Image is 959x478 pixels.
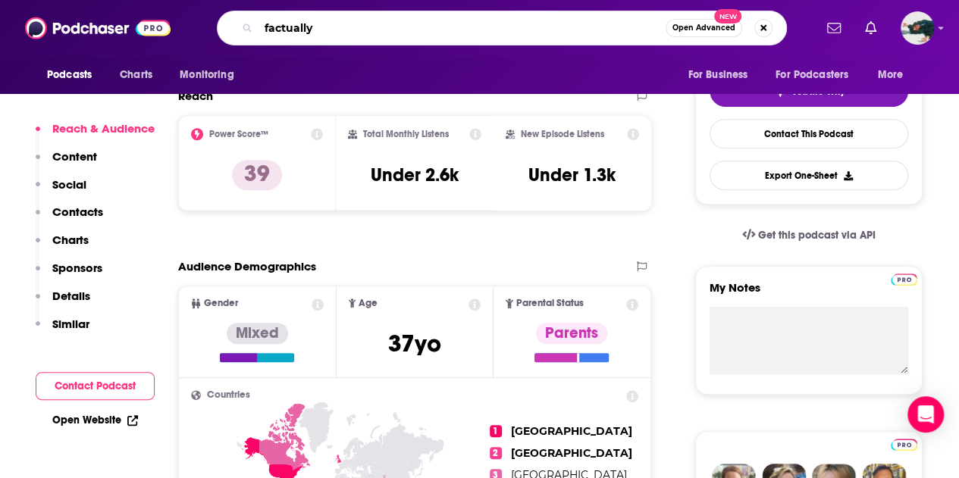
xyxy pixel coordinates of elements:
div: Mixed [227,323,288,344]
h3: Under 2.6k [371,164,459,186]
span: 37 yo [388,329,441,358]
label: My Notes [710,280,908,307]
img: User Profile [901,11,934,45]
div: Search podcasts, credits, & more... [217,11,787,45]
button: Contact Podcast [36,372,155,400]
span: Open Advanced [672,24,735,32]
img: Podchaser Pro [891,273,917,286]
span: [GEOGRAPHIC_DATA] [511,424,632,438]
span: Logged in as fsg.publicity [901,11,934,45]
span: Parental Status [516,298,584,308]
a: Show notifications dropdown [821,15,847,41]
p: Contacts [52,205,103,219]
button: Details [36,289,90,317]
button: open menu [677,61,766,89]
button: Open AdvancedNew [666,19,742,37]
span: More [878,64,904,86]
h2: Power Score™ [209,129,268,139]
img: Podchaser Pro [891,439,917,451]
button: Contacts [36,205,103,233]
a: Contact This Podcast [710,119,908,148]
h2: Reach [178,89,213,103]
p: Content [52,149,97,164]
span: Age [359,298,378,308]
span: 1 [490,425,502,437]
button: Social [36,177,86,205]
button: Sponsors [36,261,102,289]
div: Parents [536,323,607,344]
div: Open Intercom Messenger [907,396,944,433]
button: Reach & Audience [36,121,155,149]
h2: New Episode Listens [521,129,604,139]
a: Get this podcast via API [730,217,888,254]
button: open menu [766,61,870,89]
a: Open Website [52,414,138,426]
button: Show profile menu [901,11,934,45]
button: open menu [36,61,111,89]
h3: Under 1.3k [528,164,616,186]
a: Pro website [891,271,917,286]
h2: Audience Demographics [178,259,316,273]
p: Charts [52,233,89,247]
h2: Total Monthly Listens [363,129,449,139]
span: For Podcasters [776,64,848,86]
span: Charts [120,64,152,86]
p: Similar [52,317,89,331]
a: Show notifications dropdown [859,15,882,41]
button: Charts [36,233,89,261]
p: Reach & Audience [52,121,155,136]
p: Details [52,289,90,303]
span: Get this podcast via API [758,229,876,242]
button: open menu [169,61,253,89]
img: Podchaser - Follow, Share and Rate Podcasts [25,14,171,42]
span: Gender [204,298,238,308]
span: New [714,9,741,23]
a: Pro website [891,436,917,451]
button: Content [36,149,97,177]
span: 2 [490,447,502,459]
p: 39 [232,160,282,190]
a: Charts [110,61,161,89]
span: Podcasts [47,64,92,86]
span: [GEOGRAPHIC_DATA] [511,446,632,460]
span: Countries [207,390,250,400]
input: Search podcasts, credits, & more... [259,16,666,40]
span: Monitoring [180,64,233,86]
button: Similar [36,317,89,345]
p: Social [52,177,86,192]
button: Export One-Sheet [710,161,908,190]
p: Sponsors [52,261,102,275]
button: open menu [867,61,923,89]
span: For Business [688,64,747,86]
